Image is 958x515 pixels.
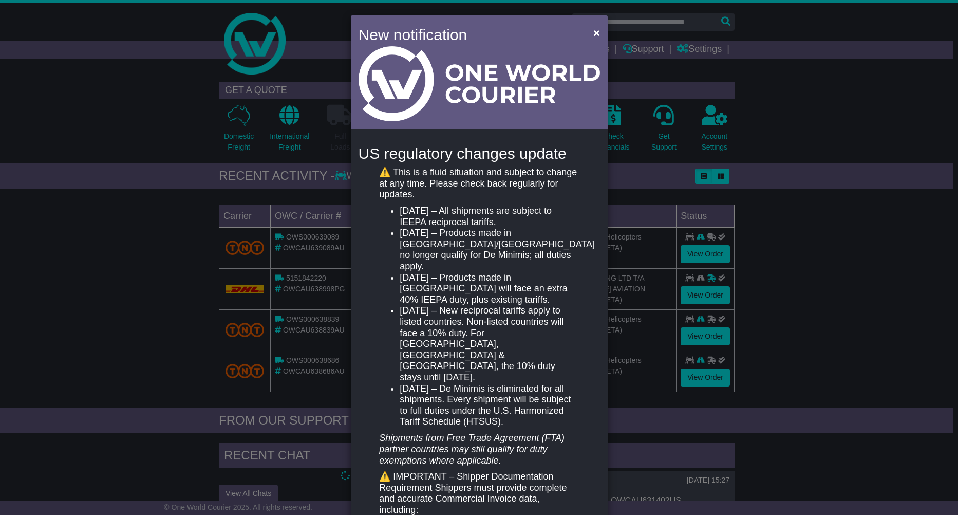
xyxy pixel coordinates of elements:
li: [DATE] – Products made in [GEOGRAPHIC_DATA] will face an extra 40% IEEPA duty, plus existing tari... [400,272,578,306]
li: [DATE] – New reciprocal tariffs apply to listed countries. Non-listed countries will face a 10% d... [400,305,578,383]
em: Shipments from Free Trade Agreement (FTA) partner countries may still qualify for duty exemptions... [379,433,565,465]
p: ⚠️ This is a fluid situation and subject to change at any time. Please check back regularly for u... [379,167,578,200]
li: [DATE] – De Minimis is eliminated for all shipments. Every shipment will be subject to full dutie... [400,383,578,428]
h4: US regulatory changes update [359,145,600,162]
img: Light [359,46,600,121]
li: [DATE] – Products made in [GEOGRAPHIC_DATA]/[GEOGRAPHIC_DATA] no longer qualify for De Minimis; a... [400,228,578,272]
span: × [593,27,599,39]
h4: New notification [359,23,579,46]
button: Close [588,22,605,43]
li: [DATE] – All shipments are subject to IEEPA reciprocal tariffs. [400,206,578,228]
